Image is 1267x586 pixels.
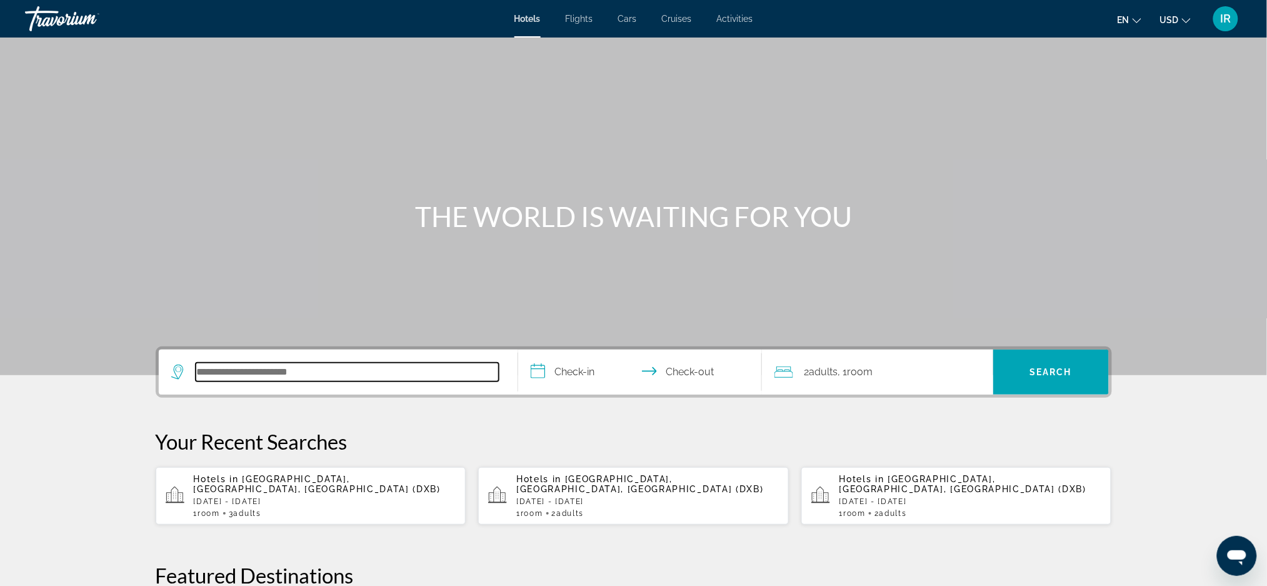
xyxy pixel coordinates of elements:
a: Activities [717,14,753,24]
span: 2 [552,509,584,518]
span: , 1 [838,363,873,381]
span: Hotels in [516,474,561,484]
span: Adults [556,509,584,518]
button: Hotels in [GEOGRAPHIC_DATA], [GEOGRAPHIC_DATA], [GEOGRAPHIC_DATA] (DXB)[DATE] - [DATE]1Room3Adults [156,467,466,525]
span: Hotels in [839,474,884,484]
span: Room [521,509,543,518]
span: 1 [194,509,220,518]
span: [GEOGRAPHIC_DATA], [GEOGRAPHIC_DATA], [GEOGRAPHIC_DATA] (DXB) [516,474,764,494]
span: 3 [229,509,261,518]
span: Search [1029,367,1072,377]
button: Search [993,350,1109,395]
button: Hotels in [GEOGRAPHIC_DATA], [GEOGRAPHIC_DATA], [GEOGRAPHIC_DATA] (DXB)[DATE] - [DATE]1Room2Adults [478,467,789,525]
button: Hotels in [GEOGRAPHIC_DATA], [GEOGRAPHIC_DATA], [GEOGRAPHIC_DATA] (DXB)[DATE] - [DATE]1Room2Adults [801,467,1112,525]
p: [DATE] - [DATE] [516,497,779,506]
button: Change currency [1160,11,1191,29]
p: Your Recent Searches [156,429,1112,454]
input: Search hotel destination [196,363,499,381]
span: Adults [809,366,838,378]
span: IR [1221,13,1231,25]
iframe: Button to launch messaging window [1217,536,1257,576]
span: Room [848,366,873,378]
button: Change language [1118,11,1141,29]
p: [DATE] - [DATE] [194,497,456,506]
span: 2 [804,363,838,381]
button: Select check in and out date [518,350,762,395]
div: Search widget [159,350,1109,395]
a: Cruises [662,14,692,24]
a: Flights [566,14,593,24]
span: Room [198,509,220,518]
span: Room [844,509,866,518]
span: [GEOGRAPHIC_DATA], [GEOGRAPHIC_DATA], [GEOGRAPHIC_DATA] (DXB) [839,474,1087,494]
button: User Menu [1209,6,1242,32]
span: 1 [516,509,543,518]
span: Adults [879,509,907,518]
span: 1 [839,509,866,518]
p: [DATE] - [DATE] [839,497,1102,506]
button: Travelers: 2 adults, 0 children [762,350,993,395]
span: Adults [234,509,261,518]
span: 2 [874,509,907,518]
a: Travorium [25,3,150,35]
span: [GEOGRAPHIC_DATA], [GEOGRAPHIC_DATA], [GEOGRAPHIC_DATA] (DXB) [194,474,441,494]
a: Hotels [514,14,541,24]
h1: THE WORLD IS WAITING FOR YOU [399,200,868,233]
a: Cars [618,14,637,24]
span: en [1118,15,1129,25]
span: USD [1160,15,1179,25]
span: Hotels in [194,474,239,484]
